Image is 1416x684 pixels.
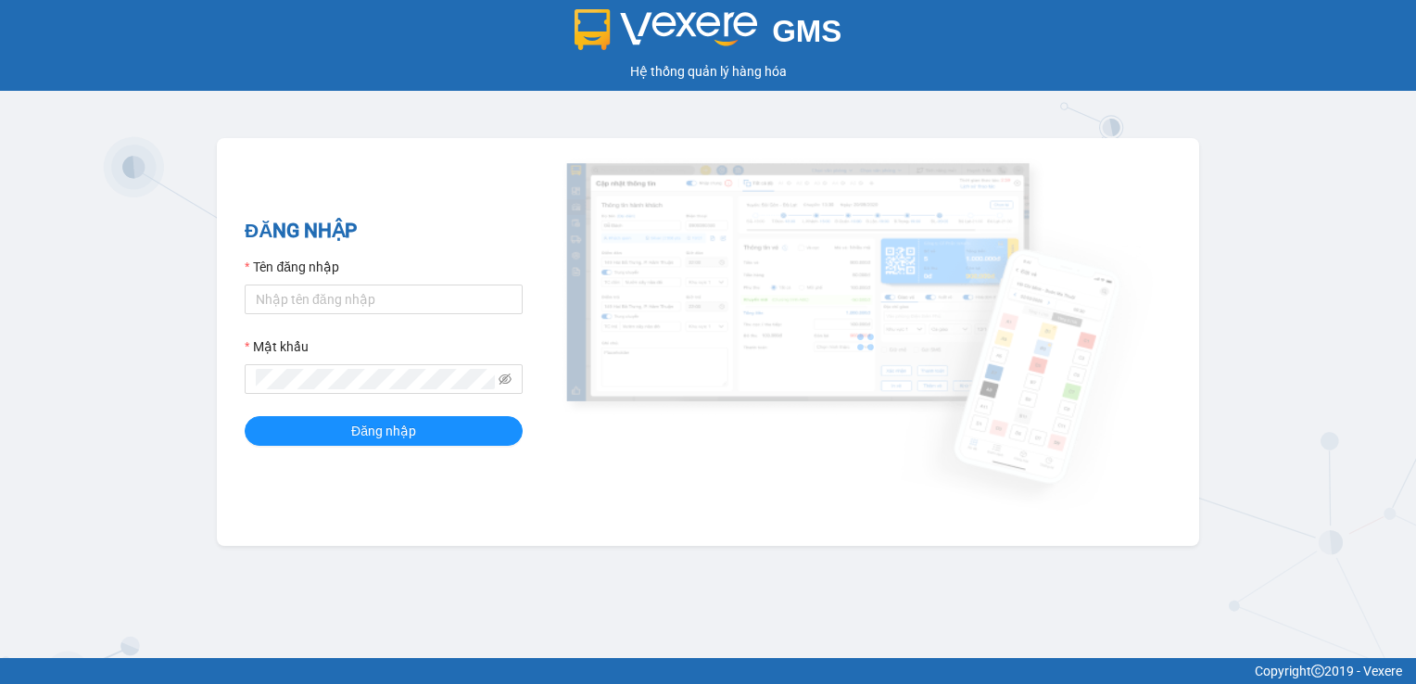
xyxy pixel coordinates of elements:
input: Tên đăng nhập [245,285,523,314]
span: eye-invisible [499,373,512,386]
span: copyright [1311,665,1324,678]
h2: ĐĂNG NHẬP [245,216,523,247]
a: GMS [575,28,842,43]
input: Mật khẩu [256,369,495,389]
img: logo 2 [575,9,758,50]
label: Mật khẩu [245,336,309,357]
button: Đăng nhập [245,416,523,446]
div: Hệ thống quản lý hàng hóa [5,61,1411,82]
label: Tên đăng nhập [245,257,339,277]
span: GMS [772,14,841,48]
div: Copyright 2019 - Vexere [14,661,1402,681]
span: Đăng nhập [351,421,416,441]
